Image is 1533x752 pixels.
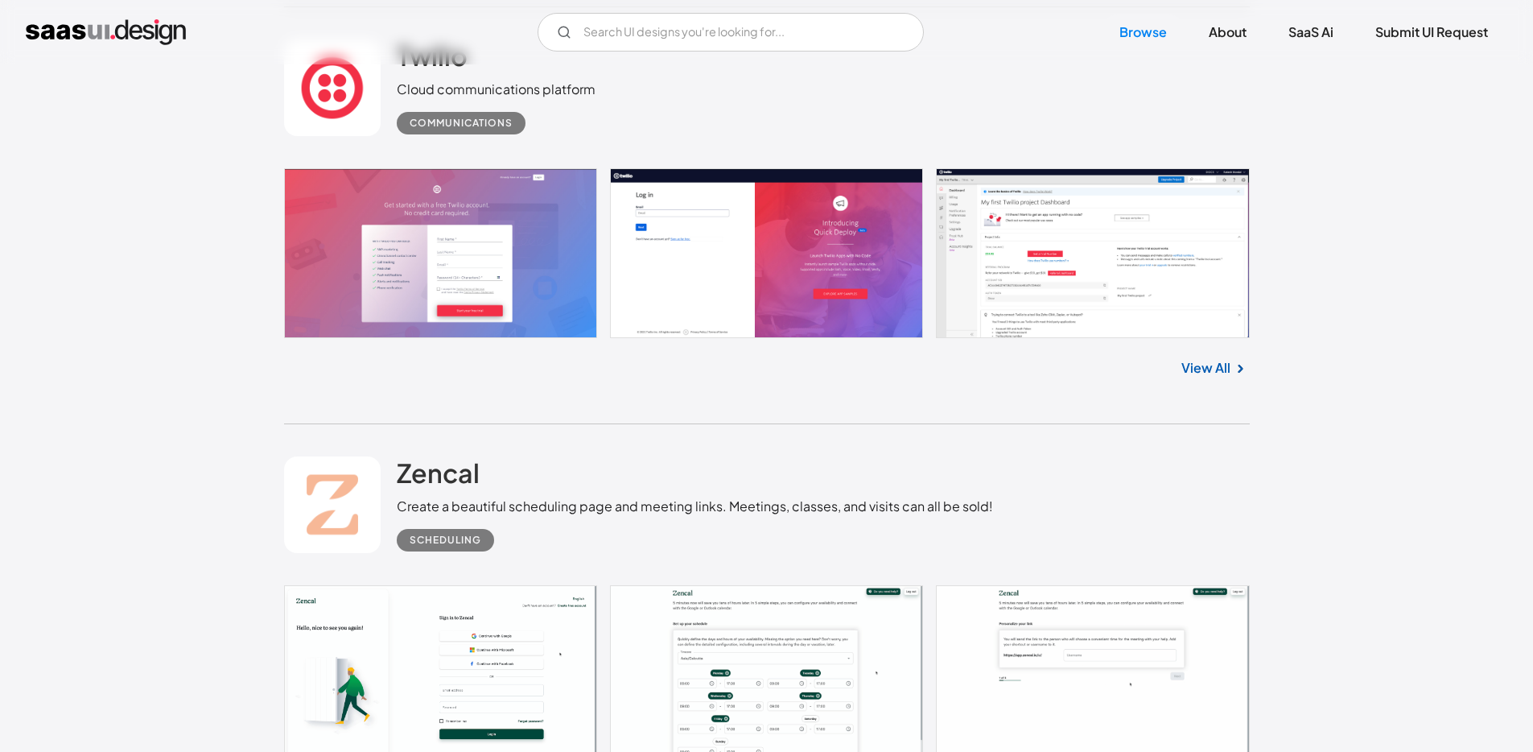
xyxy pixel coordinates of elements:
a: Browse [1100,14,1186,50]
form: Email Form [538,13,924,52]
a: SaaS Ai [1269,14,1353,50]
input: Search UI designs you're looking for... [538,13,924,52]
a: Submit UI Request [1356,14,1507,50]
div: Communications [410,114,513,133]
div: Cloud communications platform [397,80,595,99]
a: View All [1181,358,1230,378]
h2: Zencal [397,457,480,489]
a: home [26,19,186,45]
a: About [1189,14,1266,50]
div: Scheduling [410,531,481,550]
div: Create a beautiful scheduling page and meeting links. Meetings, classes, and visits can all be sold! [397,497,993,516]
a: Zencal [397,457,480,497]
